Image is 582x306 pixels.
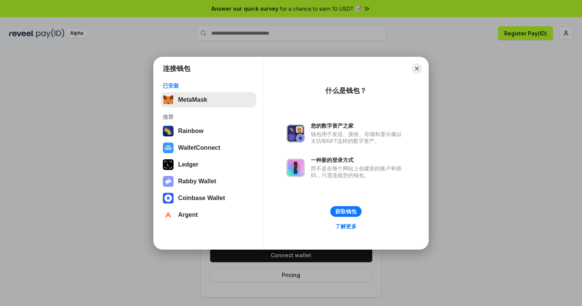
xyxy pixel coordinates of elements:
div: Rainbow [178,128,204,135]
img: svg+xml,%3Csvg%20width%3D%2228%22%20height%3D%2228%22%20viewBox%3D%220%200%2028%2028%22%20fill%3D... [163,193,174,203]
a: 了解更多 [331,221,361,231]
button: Ledger [161,157,256,172]
img: svg+xml,%3Csvg%20xmlns%3D%22http%3A%2F%2Fwww.w3.org%2F2000%2Fsvg%22%20fill%3D%22none%22%20viewBox... [286,124,305,143]
div: 了解更多 [335,223,357,230]
div: 获取钱包 [335,208,357,215]
button: MetaMask [161,92,256,107]
button: 获取钱包 [330,206,362,217]
div: 已安装 [163,82,254,89]
div: 而不是在每个网站上创建新的账户和密码，只需连接您的钱包。 [311,165,405,179]
img: svg+xml,%3Csvg%20width%3D%22120%22%20height%3D%22120%22%20viewBox%3D%220%200%20120%20120%22%20fil... [163,126,174,136]
button: Close [412,63,422,74]
img: svg+xml,%3Csvg%20xmlns%3D%22http%3A%2F%2Fwww.w3.org%2F2000%2Fsvg%22%20fill%3D%22none%22%20viewBox... [286,159,305,177]
div: MetaMask [178,96,207,103]
button: WalletConnect [161,140,256,155]
img: svg+xml,%3Csvg%20width%3D%2228%22%20height%3D%2228%22%20viewBox%3D%220%200%2028%2028%22%20fill%3D... [163,143,174,153]
img: svg+xml,%3Csvg%20xmlns%3D%22http%3A%2F%2Fwww.w3.org%2F2000%2Fsvg%22%20width%3D%2228%22%20height%3... [163,159,174,170]
img: svg+xml,%3Csvg%20xmlns%3D%22http%3A%2F%2Fwww.w3.org%2F2000%2Fsvg%22%20fill%3D%22none%22%20viewBox... [163,176,174,187]
div: 钱包用于发送、接收、存储和显示像以太坊和NFT这样的数字资产。 [311,131,405,144]
h1: 连接钱包 [163,64,190,73]
div: 什么是钱包？ [325,86,367,95]
div: Coinbase Wallet [178,195,225,202]
div: 一种新的登录方式 [311,157,405,163]
div: WalletConnect [178,144,220,151]
img: svg+xml,%3Csvg%20width%3D%2228%22%20height%3D%2228%22%20viewBox%3D%220%200%2028%2028%22%20fill%3D... [163,210,174,220]
div: Rabby Wallet [178,178,216,185]
div: Argent [178,211,198,218]
div: Ledger [178,161,198,168]
button: Argent [161,207,256,223]
div: 您的数字资产之家 [311,122,405,129]
button: Rainbow [161,123,256,139]
div: 推荐 [163,114,254,120]
img: svg+xml,%3Csvg%20fill%3D%22none%22%20height%3D%2233%22%20viewBox%3D%220%200%2035%2033%22%20width%... [163,95,174,105]
button: Coinbase Wallet [161,191,256,206]
button: Rabby Wallet [161,174,256,189]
